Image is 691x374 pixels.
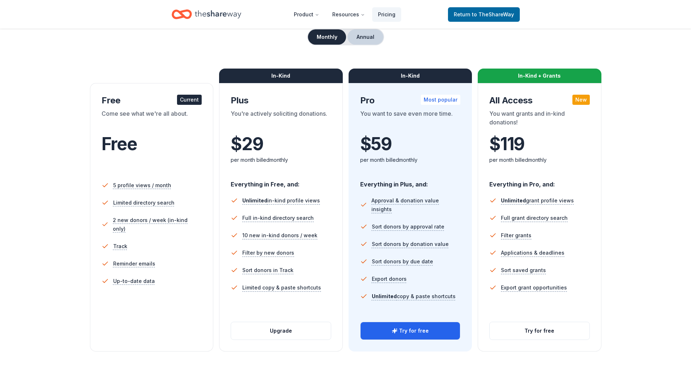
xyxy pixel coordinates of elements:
div: Plus [231,95,331,106]
button: Try for free [490,322,589,340]
div: You want grants and in-kind donations! [489,109,590,130]
div: Current [177,95,202,105]
div: Come see what we're all about. [102,109,202,130]
span: Unlimited [242,197,267,204]
span: Up-to-date data [113,277,155,285]
span: Full in-kind directory search [242,214,314,222]
button: Resources [326,7,371,22]
span: Export grant opportunities [501,283,567,292]
div: Free [102,95,202,106]
span: Return [454,10,514,19]
button: Try for free [361,322,460,340]
div: per month billed monthly [231,156,331,164]
span: 10 new in-kind donors / week [242,231,317,240]
span: Sort donors by approval rate [372,222,444,231]
span: Filter by new donors [242,248,294,257]
span: to TheShareWay [472,11,514,17]
div: Pro [360,95,461,106]
span: Sort donors by due date [372,257,433,266]
a: Home [172,6,241,23]
span: Limited copy & paste shortcuts [242,283,321,292]
div: per month billed monthly [489,156,590,164]
div: All Access [489,95,590,106]
div: New [572,95,590,105]
span: in-kind profile views [242,197,320,204]
button: Upgrade [231,322,331,340]
div: per month billed monthly [360,156,461,164]
span: Applications & deadlines [501,248,564,257]
button: Annual [347,29,383,45]
div: Most popular [421,95,460,105]
div: In-Kind + Grants [478,69,601,83]
div: Everything in Pro, and: [489,174,590,189]
span: 2 new donors / week (in-kind only) [113,216,202,233]
div: In-Kind [349,69,472,83]
span: Limited directory search [113,198,174,207]
span: Sort donors in Track [242,266,293,275]
span: Unlimited [372,293,397,299]
span: Track [113,242,127,251]
div: In-Kind [219,69,343,83]
a: Returnto TheShareWay [448,7,520,22]
span: Export donors [372,275,407,283]
nav: Main [288,6,401,23]
span: grant profile views [501,197,574,204]
span: Filter grants [501,231,531,240]
span: $ 59 [360,134,392,154]
div: You want to save even more time. [360,109,461,130]
button: Monthly [308,29,346,45]
span: 5 profile views / month [113,181,171,190]
span: $ 29 [231,134,263,154]
span: Free [102,133,137,155]
span: Full grant directory search [501,214,568,222]
div: Everything in Plus, and: [360,174,461,189]
span: $ 119 [489,134,525,154]
span: Approval & donation value insights [371,196,460,214]
button: Product [288,7,325,22]
span: Unlimited [501,197,526,204]
span: Sort donors by donation value [372,240,449,248]
div: You're actively soliciting donations. [231,109,331,130]
div: Everything in Free, and: [231,174,331,189]
span: copy & paste shortcuts [372,293,456,299]
span: Sort saved grants [501,266,546,275]
span: Reminder emails [113,259,155,268]
a: Pricing [372,7,401,22]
